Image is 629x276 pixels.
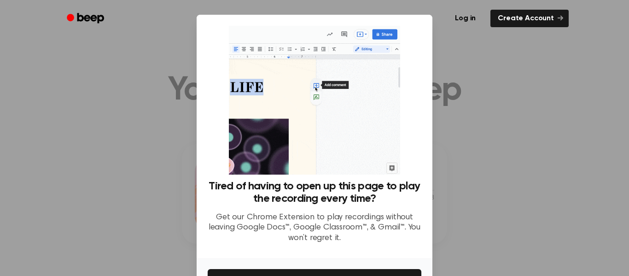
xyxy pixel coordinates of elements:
a: Log in [446,8,485,29]
a: Create Account [490,10,569,27]
h3: Tired of having to open up this page to play the recording every time? [208,180,421,205]
a: Beep [60,10,112,28]
img: Beep extension in action [229,26,400,175]
p: Get our Chrome Extension to play recordings without leaving Google Docs™, Google Classroom™, & Gm... [208,212,421,244]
